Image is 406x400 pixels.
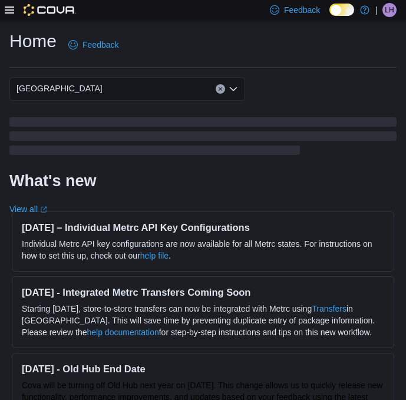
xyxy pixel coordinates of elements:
[385,3,394,17] span: LH
[40,206,47,213] svg: External link
[229,84,238,94] button: Open list of options
[9,29,57,53] h1: Home
[22,286,384,298] h3: [DATE] - Integrated Metrc Transfers Coming Soon
[22,238,384,262] p: Individual Metrc API key configurations are now available for all Metrc states. For instructions ...
[22,303,384,338] p: Starting [DATE], store-to-store transfers can now be integrated with Metrc using in [GEOGRAPHIC_D...
[9,204,47,214] a: View allExternal link
[140,251,169,260] a: help file
[375,3,378,17] p: |
[9,171,96,190] h2: What's new
[9,120,397,157] span: Loading
[16,81,103,95] span: [GEOGRAPHIC_DATA]
[22,363,384,375] h3: [DATE] - Old Hub End Date
[312,304,346,313] a: Transfers
[64,33,123,57] a: Feedback
[24,4,76,16] img: Cova
[22,222,384,233] h3: [DATE] – Individual Metrc API Key Configurations
[284,4,320,16] span: Feedback
[87,328,159,337] a: help documentation
[82,39,118,51] span: Feedback
[382,3,397,17] div: Lizzie Holmes
[329,4,354,16] input: Dark Mode
[216,84,225,94] button: Clear input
